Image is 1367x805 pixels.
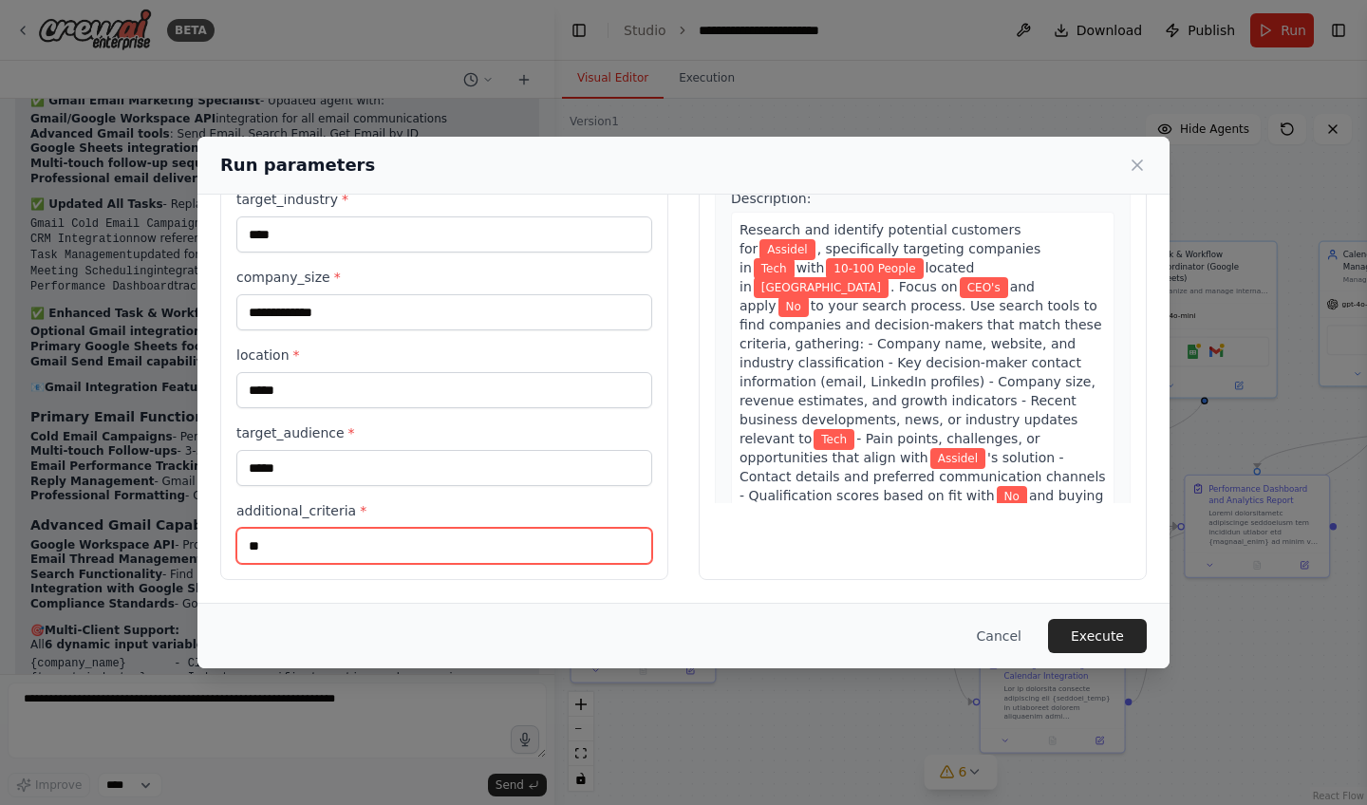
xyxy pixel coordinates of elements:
span: , specifically targeting companies in [740,241,1040,275]
button: Execute [1048,619,1147,653]
span: Research and identify potential customers for [740,222,1021,256]
span: with [796,260,825,275]
label: company_size [236,268,652,287]
label: target_audience [236,423,652,442]
span: Variable: target_industry [814,429,854,450]
button: Cancel [962,619,1037,653]
h2: Run parameters [220,152,375,178]
span: Description: [731,191,811,206]
span: . Focus on [890,279,958,294]
span: Variable: target_audience [960,277,1008,298]
span: - Pain points, challenges, or opportunities that align with [740,431,1040,465]
span: Variable: company_name [759,239,815,260]
span: Variable: additional_criteria [778,296,809,317]
label: location [236,346,652,365]
span: Variable: additional_criteria [997,486,1027,507]
span: Variable: company_name [930,448,985,469]
span: Variable: company_size [826,258,923,279]
span: Variable: target_industry [754,258,795,279]
label: target_industry [236,190,652,209]
span: 's solution - Contact details and preferred communication channels - Qualification scores based o... [740,450,1106,503]
span: Variable: location [754,277,889,298]
label: additional_criteria [236,501,652,520]
span: to your search process. Use search tools to find companies and decision-makers that match these c... [740,298,1102,446]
